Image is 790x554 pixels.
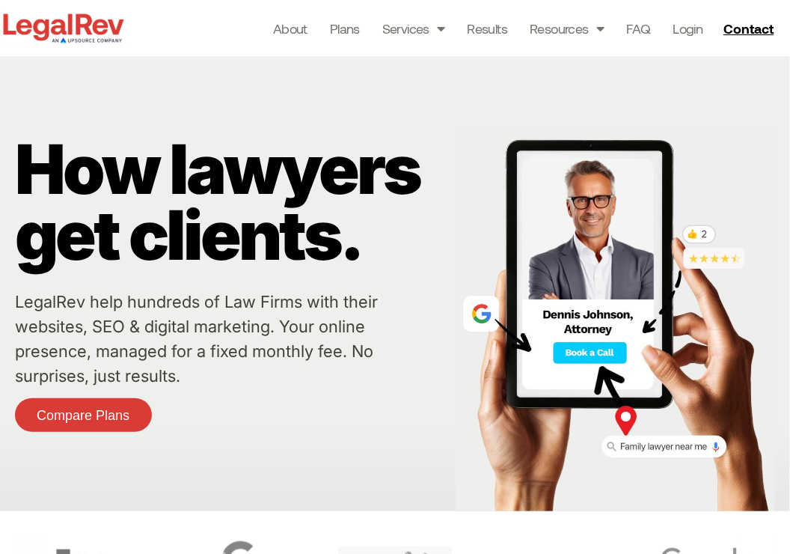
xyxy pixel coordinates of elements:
nav: Menu [273,18,703,39]
a: Login [673,18,703,39]
span: Compare Plans [37,409,129,422]
a: Results [468,18,508,39]
p: How lawyers get clients. [15,136,448,268]
a: About [273,18,307,39]
span: Contact [724,22,774,35]
a: Resources [530,18,604,39]
a: Compare Plans [15,398,152,432]
a: Services [382,18,445,39]
a: LegalRev help hundreds of Law Firms with their websites, SEO & digital marketing. Your online pre... [15,292,378,386]
a: Contact [718,16,784,40]
a: FAQ [626,18,650,39]
a: Plans [330,18,360,39]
